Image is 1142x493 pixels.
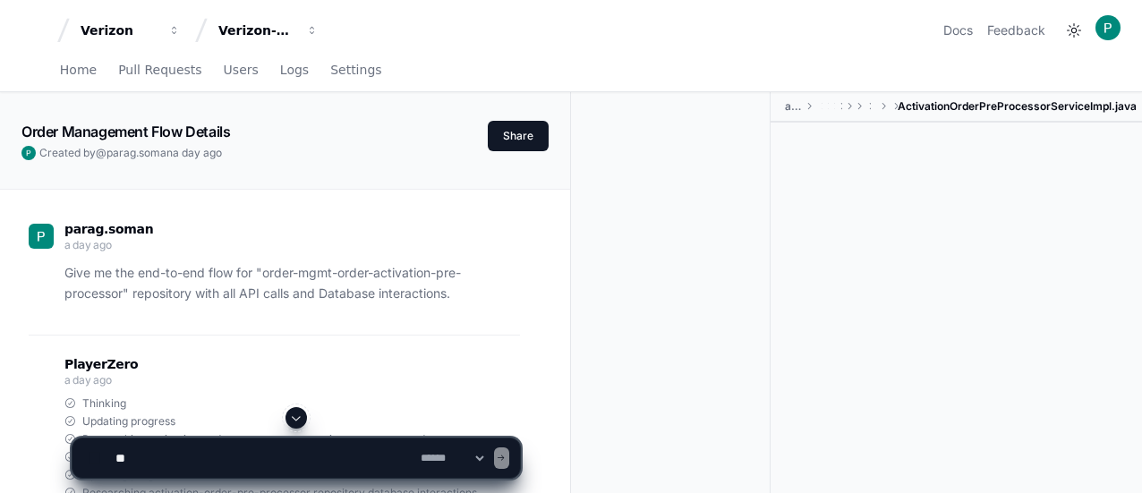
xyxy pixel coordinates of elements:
div: Verizon-Clarify-Order-Management [218,21,295,39]
img: ACg8ocLL3vXvdba5S5V7nChXuiKYjYAj5GQFF3QGVBb6etwgLiZA=s96-c [21,146,36,160]
a: Docs [943,21,973,39]
button: Share [488,121,549,151]
app-text-character-animate: Order Management Flow Details [21,123,230,140]
span: PlayerZero [64,359,138,370]
span: parag.soman [64,222,153,236]
span: a day ago [64,238,111,251]
p: Give me the end-to-end flow for "order-mgmt-order-activation-pre-processor" repository with all A... [64,263,520,304]
span: Logs [280,64,309,75]
span: parag.soman [107,146,173,159]
button: Feedback [987,21,1045,39]
span: activation-order-pre-processor [785,99,802,114]
button: Verizon-Clarify-Order-Management [211,14,326,47]
span: Home [60,64,97,75]
span: Users [224,64,259,75]
span: Created by [39,146,222,160]
img: ACg8ocLL3vXvdba5S5V7nChXuiKYjYAj5GQFF3QGVBb6etwgLiZA=s96-c [1095,15,1121,40]
a: Logs [280,50,309,91]
button: Verizon [73,14,188,47]
span: @ [96,146,107,159]
span: a day ago [173,146,222,159]
a: Settings [330,50,381,91]
a: Home [60,50,97,91]
div: Verizon [81,21,158,39]
iframe: Open customer support [1085,434,1133,482]
span: Settings [330,64,381,75]
span: a day ago [64,373,111,387]
a: Users [224,50,259,91]
span: ActivationOrderPreProcessorServiceImpl.java [898,99,1137,114]
span: Thinking [82,396,126,411]
img: ACg8ocLL3vXvdba5S5V7nChXuiKYjYAj5GQFF3QGVBb6etwgLiZA=s96-c [29,224,54,249]
a: Pull Requests [118,50,201,91]
span: Pull Requests [118,64,201,75]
